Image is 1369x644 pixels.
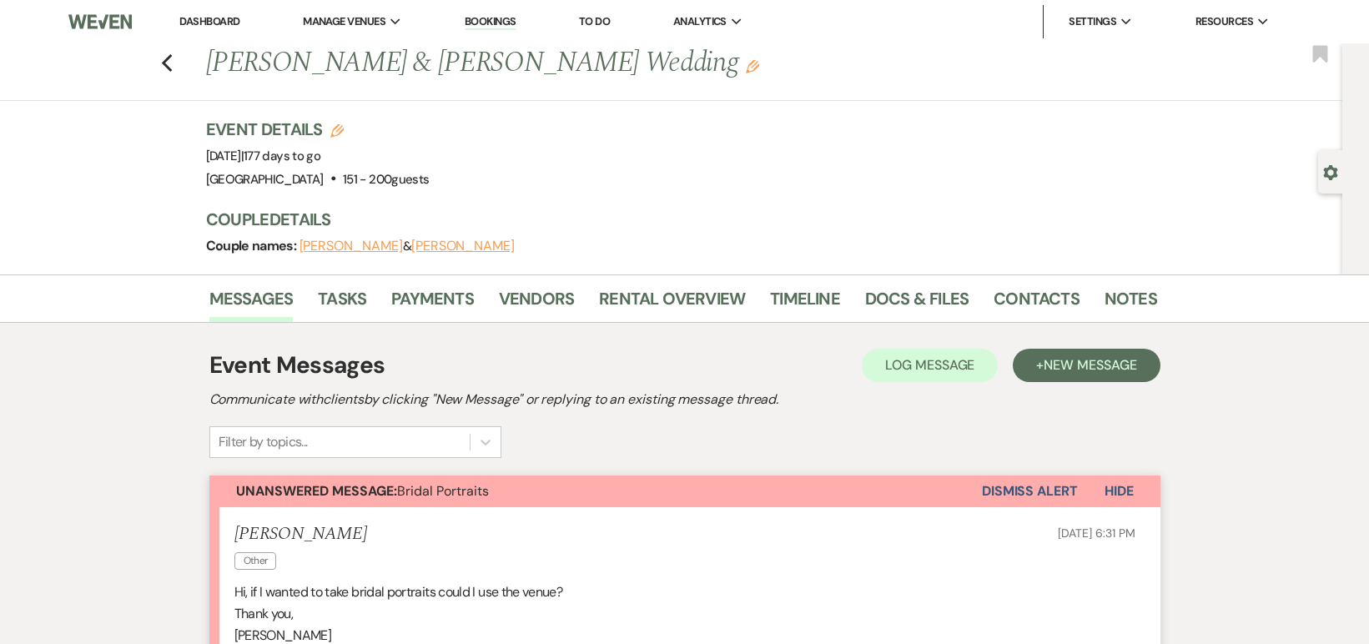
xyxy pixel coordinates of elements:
a: Payments [391,285,474,322]
p: Thank you, [234,603,1135,625]
a: Docs & Files [865,285,969,322]
h1: [PERSON_NAME] & [PERSON_NAME] Wedding [206,43,954,83]
span: Other [234,552,277,570]
span: Analytics [673,13,727,30]
span: Manage Venues [303,13,385,30]
span: Resources [1195,13,1253,30]
h3: Event Details [206,118,430,141]
div: Filter by topics... [219,432,308,452]
button: Dismiss Alert [982,475,1078,507]
span: Bridal Portraits [236,482,489,500]
button: Unanswered Message:Bridal Portraits [209,475,982,507]
a: Rental Overview [599,285,745,322]
h2: Communicate with clients by clicking "New Message" or replying to an existing message thread. [209,390,1160,410]
a: To Do [579,14,610,28]
span: & [299,238,515,254]
a: Bookings [465,14,516,30]
h5: [PERSON_NAME] [234,524,367,545]
button: Hide [1078,475,1160,507]
button: Open lead details [1323,164,1338,179]
span: [DATE] [206,148,321,164]
a: Messages [209,285,294,322]
span: New Message [1044,356,1136,374]
span: Hide [1105,482,1134,500]
span: Couple names: [206,237,299,254]
span: [GEOGRAPHIC_DATA] [206,171,324,188]
span: [DATE] 6:31 PM [1058,526,1135,541]
a: Vendors [499,285,574,322]
h1: Event Messages [209,348,385,383]
p: Hi, if I wanted to take bridal portraits could I use the venue? [234,581,1135,603]
span: Log Message [885,356,974,374]
a: Dashboard [179,14,239,28]
a: Contacts [994,285,1080,322]
a: Timeline [770,285,840,322]
img: Weven Logo [68,4,132,39]
span: | [241,148,320,164]
span: 151 - 200 guests [343,171,429,188]
strong: Unanswered Message: [236,482,397,500]
h3: Couple Details [206,208,1140,231]
button: Log Message [862,349,998,382]
a: Tasks [318,285,366,322]
button: [PERSON_NAME] [411,239,515,253]
a: Notes [1105,285,1157,322]
button: Edit [746,58,759,73]
span: Settings [1069,13,1116,30]
button: [PERSON_NAME] [299,239,403,253]
button: +New Message [1013,349,1160,382]
span: 177 days to go [244,148,320,164]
